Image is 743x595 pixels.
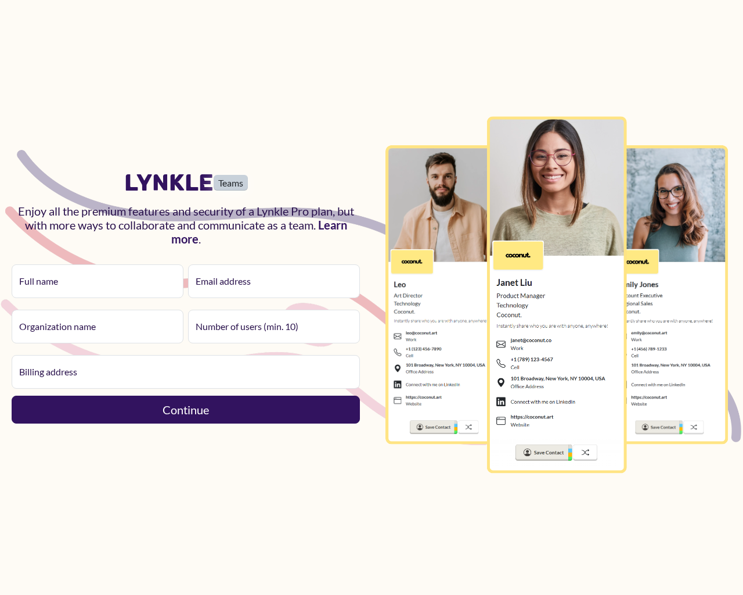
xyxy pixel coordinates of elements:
img: Lynkle digital business card [385,116,729,479]
h1: Lynkle [124,169,214,196]
a: LynkleTeams [124,177,248,188]
button: Continue [12,396,360,424]
small: Teams [214,175,248,191]
h2: Enjoy all the premium features and security of a Lynkle Pro plan, but with more ways to collabora... [12,195,360,255]
a: Learn more [171,218,347,246]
